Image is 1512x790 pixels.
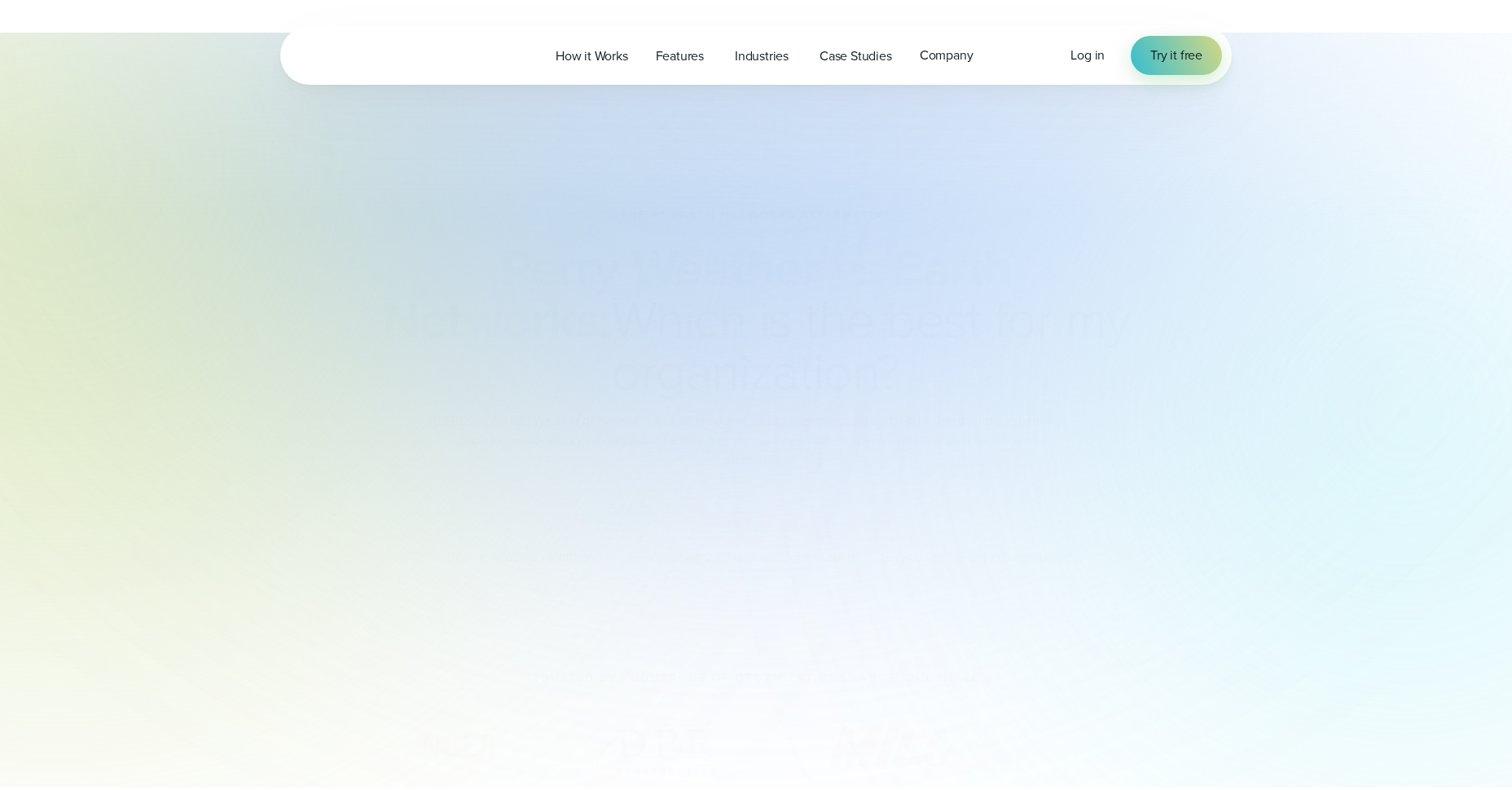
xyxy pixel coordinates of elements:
span: Company [920,46,974,65]
a: Try it free [1131,36,1222,75]
span: Try it free [1150,46,1202,65]
a: Case Studies [806,39,906,73]
span: How it Works [556,46,628,66]
span: Industries [735,46,789,66]
a: Log in [1070,46,1105,65]
a: How it Works [542,39,642,73]
span: Features [656,46,704,66]
span: Case Studies [820,46,892,66]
